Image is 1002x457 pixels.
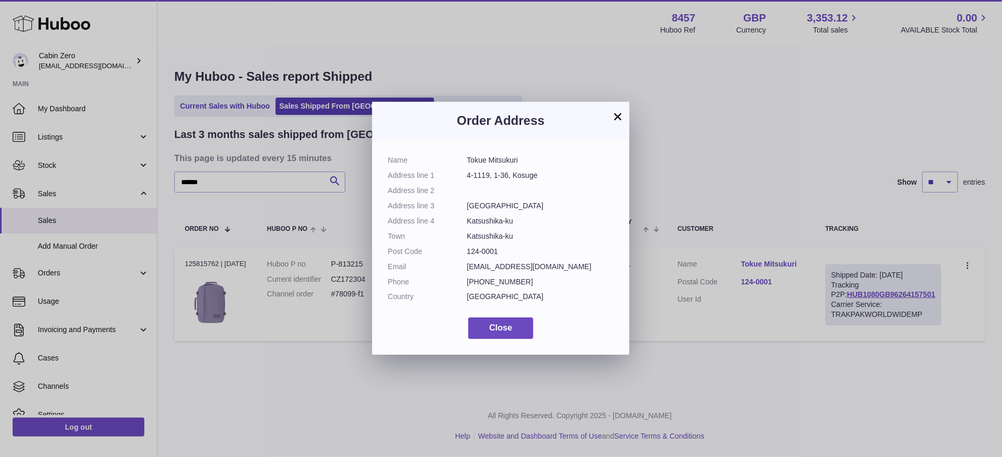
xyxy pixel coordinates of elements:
[467,292,614,302] dd: [GEOGRAPHIC_DATA]
[388,292,467,302] dt: Country
[388,262,467,272] dt: Email
[611,110,624,123] button: ×
[489,323,512,332] span: Close
[468,317,533,339] button: Close
[467,231,614,241] dd: Katsushika-ku
[467,216,614,226] dd: Katsushika-ku
[388,247,467,257] dt: Post Code
[388,112,614,129] h3: Order Address
[388,155,467,165] dt: Name
[467,262,614,272] dd: [EMAIL_ADDRESS][DOMAIN_NAME]
[467,171,614,180] dd: 4-1119, 1-36, Kosuge
[467,277,614,287] dd: [PHONE_NUMBER]
[388,231,467,241] dt: Town
[388,171,467,180] dt: Address line 1
[388,186,467,196] dt: Address line 2
[388,277,467,287] dt: Phone
[467,155,614,165] dd: Tokue Mitsukuri
[388,216,467,226] dt: Address line 4
[388,201,467,211] dt: Address line 3
[467,247,614,257] dd: 124-0001
[467,201,614,211] dd: [GEOGRAPHIC_DATA]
